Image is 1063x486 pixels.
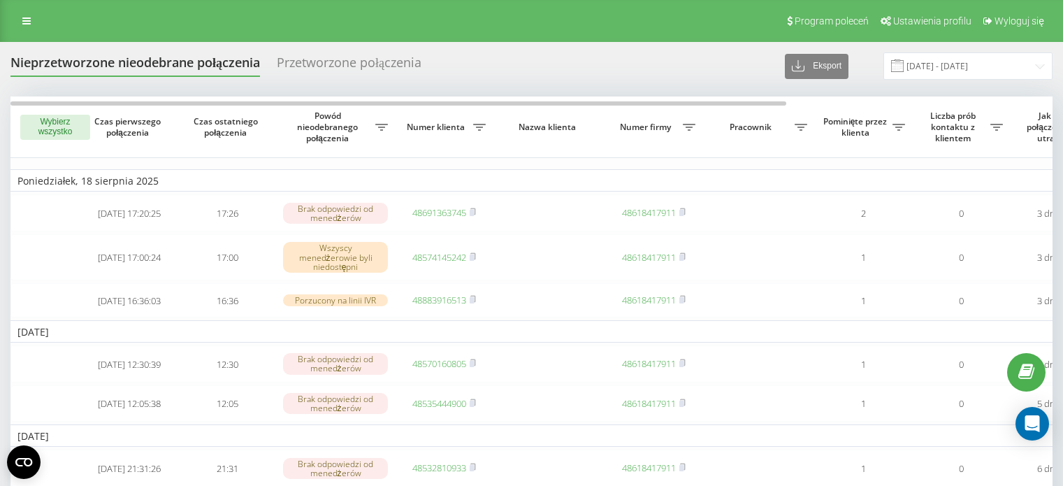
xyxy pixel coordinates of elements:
font: Ustawienia profilu [893,15,971,27]
font: 0 [959,358,964,371]
font: Wyloguj się [995,15,1044,27]
font: [DATE] 17:00:24 [98,251,161,264]
a: 48570160805 [412,357,466,370]
button: Wybierz wszystko [20,115,90,140]
div: Open Intercom Messenger [1015,407,1049,441]
a: 48618417911 [622,397,676,410]
font: [DATE] 12:30:39 [98,358,161,371]
font: [DATE] 16:36:03 [98,294,161,307]
font: Brak odpowiedzi od menedżerów [298,353,373,374]
font: 17:26 [217,207,238,220]
font: 1 [861,358,866,371]
font: Liczba prób kontaktu z klientem [930,110,976,143]
font: Brak odpowiedzi od menedżerów [298,393,373,414]
font: 12:30 [217,358,238,371]
button: Eksport [785,54,848,79]
a: 48574145242 [412,251,466,264]
a: 48883916513 [412,294,466,306]
font: Powód nieodebranego połączenia [297,110,358,143]
a: 48618417911 [622,206,676,219]
font: [DATE] 17:20:25 [98,207,161,220]
font: 0 [959,294,964,307]
a: 48618417911 [622,251,676,264]
button: Open CMP widget [7,445,41,479]
a: 48618417911 [622,462,676,474]
font: Eksport [813,61,841,71]
font: [DATE] 12:05:38 [98,397,161,410]
font: 2 [861,207,866,220]
font: 1 [861,251,866,264]
font: 0 [959,207,964,220]
font: Pracownik [730,121,772,133]
font: Brak odpowiedzi od menedżerów [298,458,373,479]
font: Pominięte przez klienta [823,115,888,138]
font: 12:05 [217,397,238,410]
font: Przetworzone połączenia [277,54,421,71]
font: Brak odpowiedzi od menedżerów [298,203,373,224]
font: [DATE] [17,429,49,443]
font: Czas ostatniego połączenia [194,115,258,138]
font: Poniedziałek, 18 sierpnia 2025 [17,174,159,187]
a: 48691363745 [412,206,466,219]
a: 48618417911 [622,357,676,370]
font: Wszyscy menedżerowie byli niedostępni [299,242,373,272]
a: 48618417911 [622,294,676,306]
font: [DATE] [17,325,49,338]
a: 48532810933 [412,462,466,474]
font: [DATE] 21:31:26 [98,462,161,475]
font: 0 [959,397,964,410]
font: Numer firmy [620,121,671,133]
a: 48535444900 [412,397,466,410]
font: Czas pierwszego połączenia [94,115,161,138]
font: 1 [861,294,866,307]
font: Program poleceń [795,15,869,27]
font: Wybierz wszystko [38,117,73,136]
font: Porzucony na linii IVR [295,294,376,306]
font: 16:36 [217,294,238,307]
font: 1 [861,397,866,410]
font: 1 [861,462,866,475]
font: 17:00 [217,251,238,264]
font: Nieprzetworzone nieodebrane połączenia [10,54,260,71]
font: 21:31 [217,462,238,475]
font: Numer klienta [407,121,465,133]
font: 0 [959,251,964,264]
font: Nazwa klienta [519,121,576,133]
font: 0 [959,462,964,475]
